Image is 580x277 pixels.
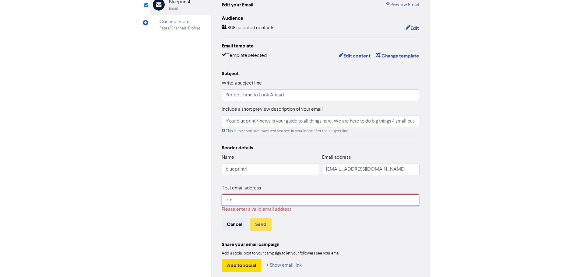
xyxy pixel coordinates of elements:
[150,15,211,35] div: Connect morePages/Channels/Profiles
[222,42,420,50] div: Email template
[222,144,420,151] div: Sender details
[250,218,272,231] button: Send
[222,70,420,77] div: Subject
[322,154,351,161] label: Email address
[222,241,420,248] div: Share your email campaign
[222,128,420,134] div: This is the short summary text you see in your inbox after the subject line.
[338,52,371,60] button: Edit content
[160,18,201,26] div: Connect more
[222,154,234,161] label: Name
[222,80,262,87] label: Write a subject line
[169,6,178,12] div: Email
[222,1,253,9] div: Edit your Email
[222,251,420,257] div: Add a social post to your campaign to let your followers see your email.
[222,206,420,213] div: Please enter a valid email address
[222,15,420,22] div: Audience
[222,52,267,60] div: Template selected
[222,106,323,113] label: Include a short preview description of your email
[222,185,261,192] label: Test email address
[222,218,248,231] button: Cancel
[222,259,261,272] button: Add to social
[266,259,302,272] button: + Show email link
[222,24,274,32] div: 868 selected contacts
[385,1,419,9] a: Preview Email
[504,211,580,277] iframe: Chat Widget
[160,26,201,31] div: Pages/Channels/Profiles
[405,24,419,32] button: Edit
[375,52,419,60] button: Change template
